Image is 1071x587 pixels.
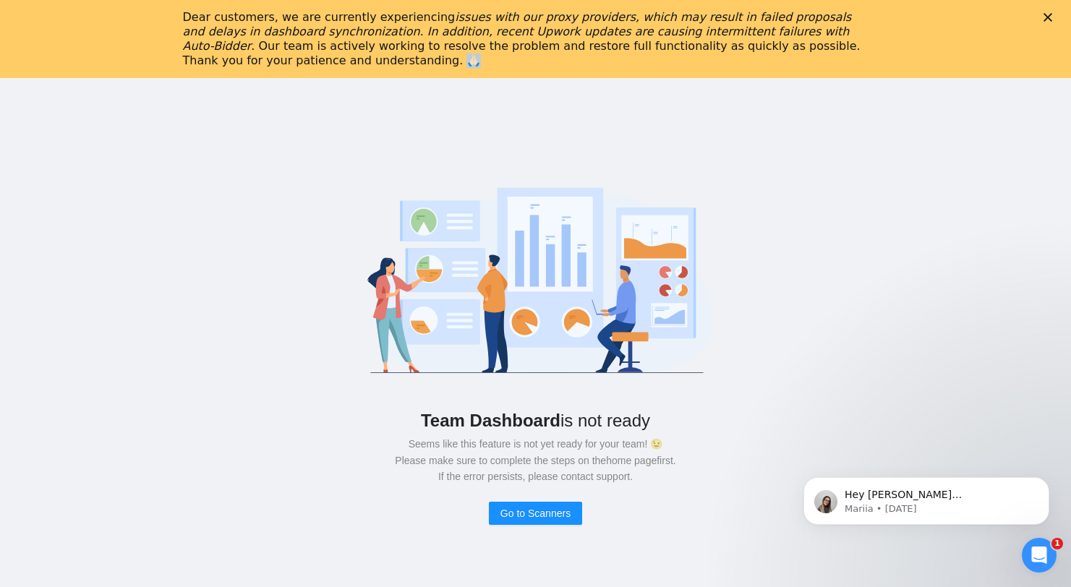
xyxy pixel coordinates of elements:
[1022,538,1057,573] iframe: Intercom live chat
[183,10,852,53] i: issues with our proxy providers, which may result in failed proposals and delays in dashboard syn...
[1051,538,1063,549] span: 1
[46,436,1025,484] div: Seems like this feature is not yet ready for your team! 😉 Please make sure to complete the steps ...
[46,405,1025,436] div: is not ready
[183,10,866,68] div: Dear customers, we are currently experiencing . Our team is actively working to resolve the probl...
[606,455,657,466] a: home page
[330,171,742,387] img: logo
[489,502,582,525] button: Go to Scanners
[500,505,571,521] span: Go to Scanners
[1044,13,1058,22] div: Close
[782,447,1071,548] iframe: Intercom notifications message
[421,411,560,430] b: Team Dashboard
